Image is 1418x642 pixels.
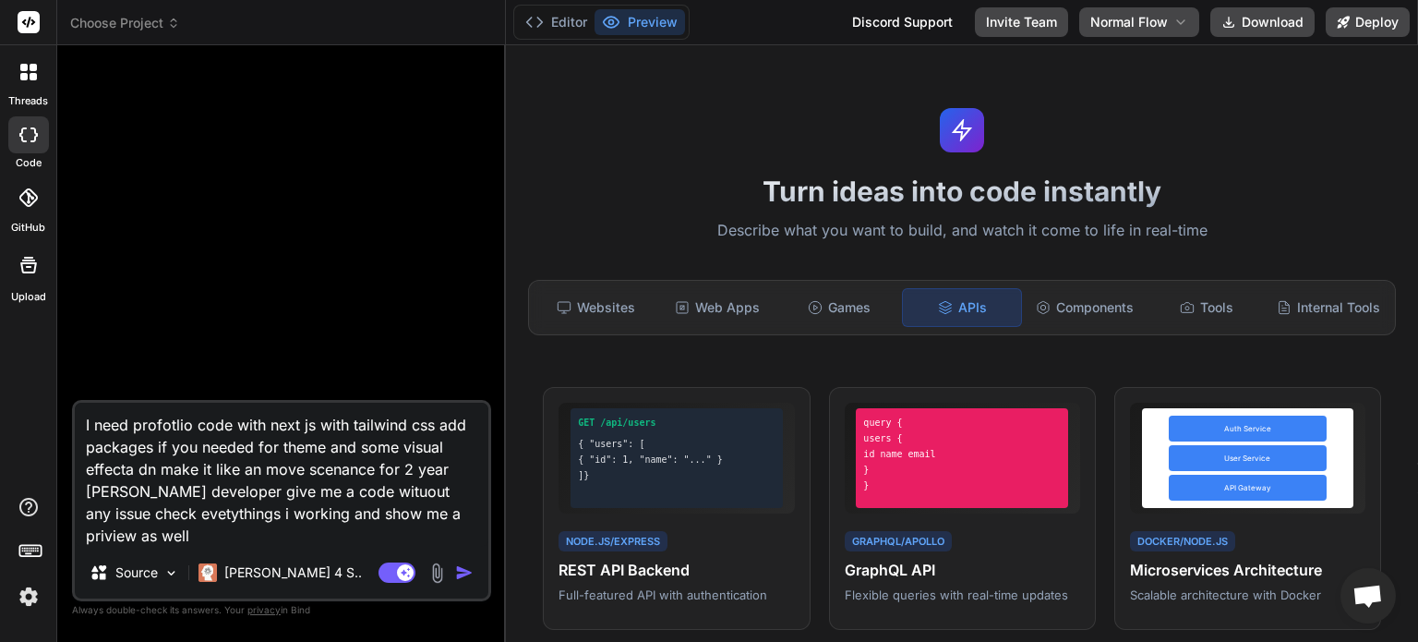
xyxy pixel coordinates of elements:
div: { "users": [ [578,437,775,451]
img: icon [455,563,474,582]
div: } [863,478,1061,492]
div: Tools [1148,288,1266,327]
button: Deploy [1326,7,1410,37]
img: settings [13,581,44,612]
p: Always double-check its answers. Your in Bind [72,601,491,619]
div: { "id": 1, "name": "..." } [578,453,775,466]
div: users { [863,431,1061,445]
div: Internal Tools [1269,288,1388,327]
div: ]} [578,468,775,482]
div: Auth Service [1169,416,1327,442]
label: threads [8,93,48,109]
div: Games [780,288,898,327]
img: attachment [427,563,448,584]
button: Download [1210,7,1315,37]
button: Preview [595,9,685,35]
button: Editor [518,9,595,35]
h4: GraphQL API [845,559,1080,581]
p: Source [115,563,158,582]
div: Web Apps [658,288,776,327]
p: Describe what you want to build, and watch it come to life in real-time [517,219,1407,243]
img: Claude 4 Sonnet [198,563,217,582]
button: Normal Flow [1079,7,1199,37]
img: Pick Models [163,565,179,581]
div: id name email [863,447,1061,461]
div: GET /api/users [578,416,775,430]
div: APIs [902,288,1022,327]
h4: Microservices Architecture [1130,559,1365,581]
div: GraphQL/Apollo [845,531,952,552]
div: Docker/Node.js [1130,531,1235,552]
p: Full-featured API with authentication [559,587,794,603]
div: User Service [1169,445,1327,471]
button: Invite Team [975,7,1068,37]
div: } [863,463,1061,477]
p: [PERSON_NAME] 4 S.. [224,563,362,582]
label: GitHub [11,220,45,236]
div: Discord Support [841,7,964,37]
h1: Turn ideas into code instantly [517,175,1407,208]
h4: REST API Backend [559,559,794,581]
div: query { [863,416,1061,430]
span: Normal Flow [1090,13,1168,31]
label: Upload [11,289,46,305]
div: Open chat [1340,568,1396,624]
p: Flexible queries with real-time updates [845,587,1080,603]
p: Scalable architecture with Docker [1130,587,1365,603]
label: code [16,155,42,171]
div: Node.js/Express [559,531,667,552]
textarea: I need profotlio code with next js with tailwind css add packages if you needed for theme and som... [75,403,488,547]
div: Components [1026,288,1144,327]
span: Choose Project [70,14,180,32]
div: Websites [536,288,655,327]
span: privacy [247,604,281,615]
div: API Gateway [1169,475,1327,501]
